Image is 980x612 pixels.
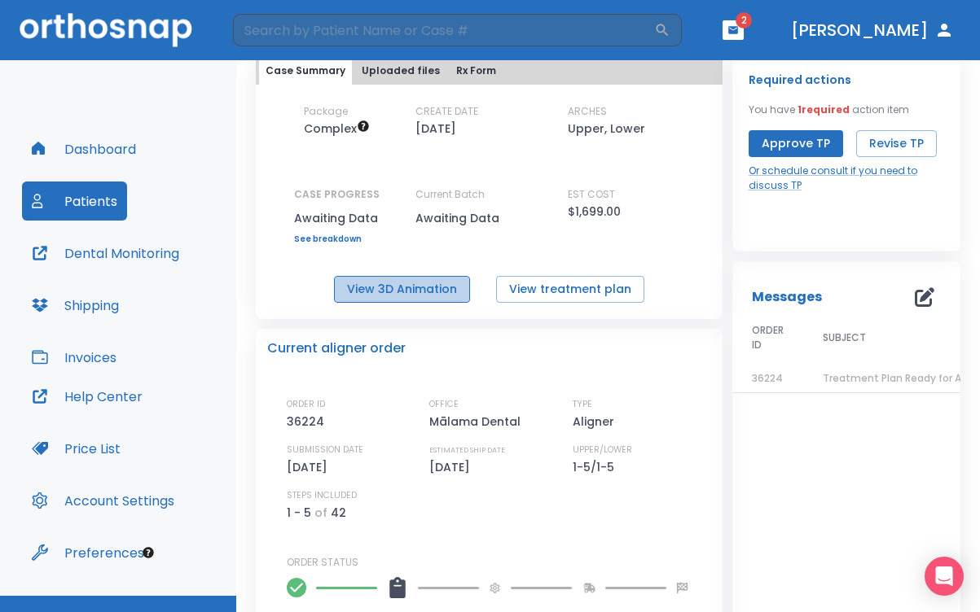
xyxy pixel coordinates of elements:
[294,234,380,244] a: See breakdown
[568,104,607,119] p: ARCHES
[798,103,850,116] span: 1 required
[496,276,644,303] button: View treatment plan
[749,130,843,157] button: Approve TP
[568,119,645,138] p: Upper, Lower
[415,104,478,119] p: CREATE DATE
[304,104,348,119] p: Package
[568,202,621,221] p: $1,699.00
[20,13,192,46] img: Orthosnap
[752,371,783,385] span: 36224
[749,70,851,90] p: Required actions
[415,187,562,202] p: Current Batch
[429,397,459,412] p: OFFICE
[233,14,654,46] input: Search by Patient Name or Case #
[141,545,156,560] div: Tooltip anchor
[450,57,503,85] button: Rx Form
[287,397,325,412] p: ORDER ID
[573,397,592,412] p: TYPE
[22,338,126,377] button: Invoices
[22,533,154,572] button: Preferences
[752,323,784,352] span: ORDER ID
[22,286,129,325] button: Shipping
[429,412,526,431] p: Mālama Dental
[22,181,127,221] button: Patients
[355,57,446,85] button: Uploaded files
[22,129,146,168] button: Dashboard
[749,164,944,193] a: Or schedule consult if you need to discuss TP
[736,12,752,28] span: 2
[752,287,822,307] p: Messages
[925,557,964,596] div: Open Intercom Messenger
[331,503,346,522] p: 42
[22,377,152,416] button: Help Center
[573,457,620,477] p: 1-5/1-5
[267,339,406,358] p: Current aligner order
[573,412,620,431] p: Aligner
[573,443,632,457] p: UPPER/LOWER
[334,276,470,303] button: View 3D Animation
[294,208,380,228] p: Awaiting Data
[568,187,615,202] p: EST COST
[429,457,476,477] p: [DATE]
[287,412,330,431] p: 36224
[287,503,311,522] p: 1 - 5
[287,443,363,457] p: SUBMISSION DATE
[287,457,333,477] p: [DATE]
[287,488,357,503] p: STEPS INCLUDED
[823,330,866,345] span: SUBJECT
[287,555,711,570] p: ORDER STATUS
[749,103,909,117] p: You have action item
[856,130,937,157] button: Revise TP
[22,234,189,273] button: Dental Monitoring
[304,120,370,137] span: Up to 50 Steps (100 aligners)
[784,15,960,45] button: [PERSON_NAME]
[22,481,184,520] button: Account Settings
[22,429,130,468] button: Price List
[415,208,562,228] p: Awaiting Data
[259,57,352,85] button: Case Summary
[429,443,505,457] p: ESTIMATED SHIP DATE
[415,119,456,138] p: [DATE]
[259,57,719,85] div: tabs
[314,503,327,522] p: of
[294,187,380,202] p: CASE PROGRESS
